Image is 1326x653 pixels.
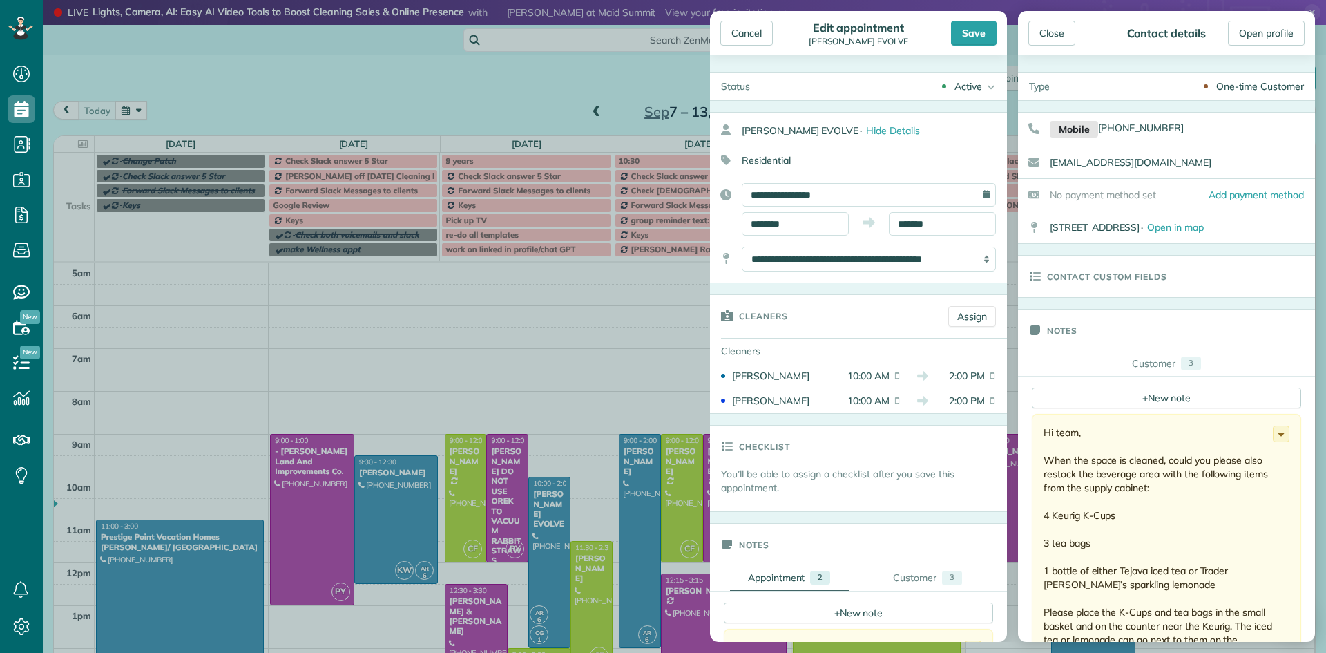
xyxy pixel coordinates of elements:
[1050,121,1098,138] small: Mobile
[1047,256,1167,297] h3: Contact custom fields
[810,571,830,585] div: 2
[843,394,890,408] span: 10:00 AM
[866,124,920,137] span: Hide Details
[843,369,890,383] span: 10:00 AM
[1228,21,1305,46] a: Open profile
[942,571,962,585] div: 3
[1141,221,1143,234] span: ·
[938,369,985,383] span: 2:00 PM
[1198,180,1315,210] a: Add payment method
[1123,26,1209,40] div: Contact details
[721,467,1007,495] p: You’ll be able to assign a checklist after you save this appointment.
[732,394,838,408] div: [PERSON_NAME]
[1047,310,1077,351] h3: Notes
[1050,212,1315,243] div: [STREET_ADDRESS]
[739,524,769,565] h3: Notes
[954,79,982,93] div: Active
[834,606,840,618] span: +
[1050,156,1211,169] a: [EMAIL_ADDRESS][DOMAIN_NAME]
[1028,21,1075,46] div: Close
[1050,189,1156,201] span: No payment method set
[732,369,838,383] div: [PERSON_NAME]
[951,21,997,46] div: Save
[948,306,996,327] a: Assign
[1216,79,1304,93] div: One-time Customer
[710,149,996,172] div: Residential
[739,295,788,337] h3: Cleaners
[20,346,40,359] span: New
[720,21,773,46] div: Cancel
[748,571,805,585] div: Appointment
[938,394,985,408] span: 2:00 PM
[1147,221,1204,234] span: Open in map
[20,310,40,324] span: New
[1050,122,1184,134] a: Mobile[PHONE_NUMBER]
[739,426,790,467] h3: Checklist
[710,73,761,100] div: Status
[805,21,912,35] div: Edit appointment
[724,603,993,623] div: New note
[742,118,1007,143] div: [PERSON_NAME] EVOLVE
[1142,391,1148,404] span: +
[1018,73,1061,100] div: Type
[805,37,912,46] div: [PERSON_NAME] EVOLVE
[860,124,862,137] span: ·
[710,339,807,363] div: Cleaners
[1018,211,1315,243] a: [STREET_ADDRESS]· Open in map
[1032,388,1301,408] div: New note
[1181,357,1201,370] div: 3
[893,571,936,585] div: Customer
[1132,357,1175,370] div: Customer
